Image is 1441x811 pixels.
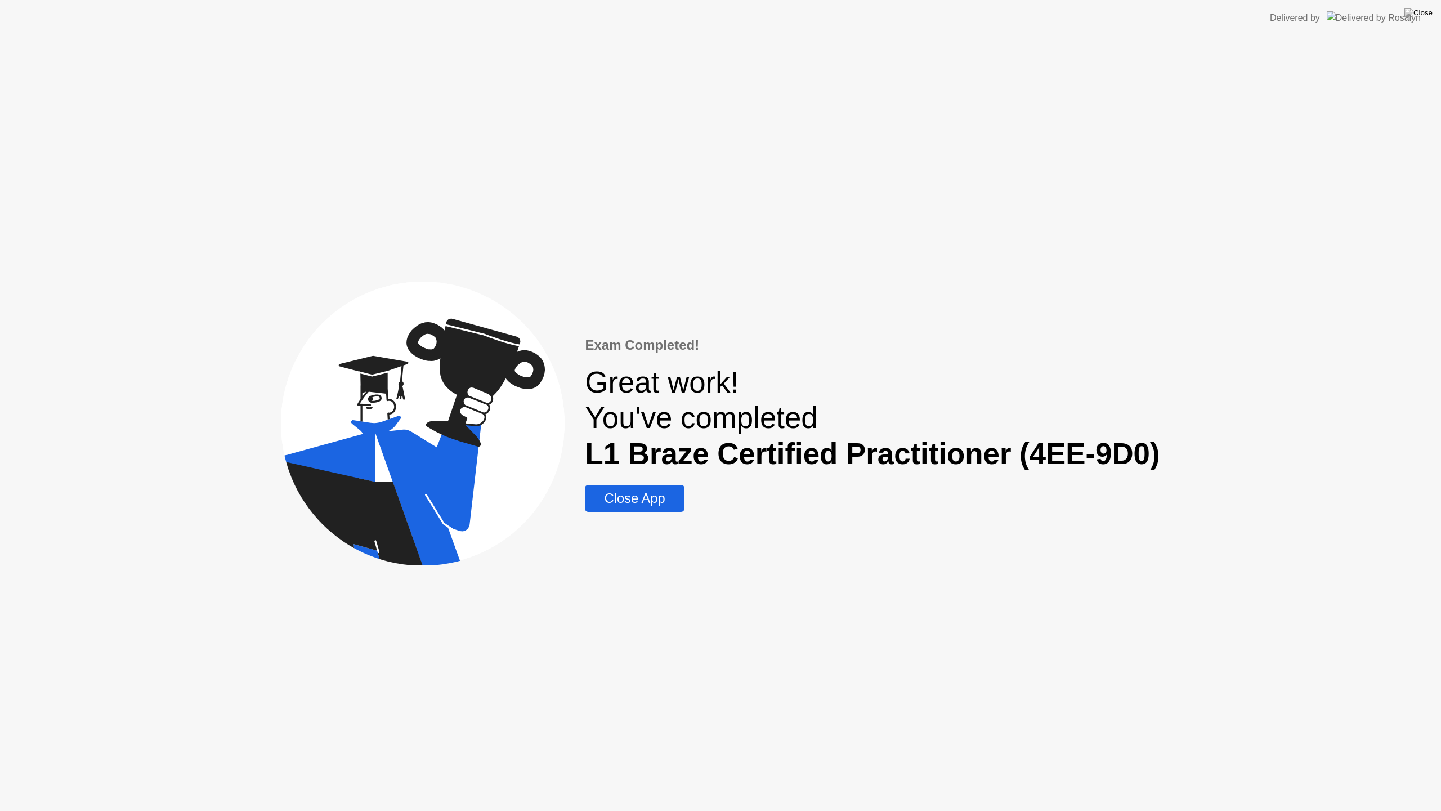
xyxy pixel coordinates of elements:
div: Delivered by [1270,11,1320,25]
b: L1 Braze Certified Practitioner (4EE-9D0) [585,437,1160,470]
div: Great work! You've completed [585,364,1160,471]
div: Close App [588,491,681,506]
img: Delivered by Rosalyn [1327,11,1421,24]
button: Close App [585,485,684,512]
img: Close [1404,8,1433,17]
div: Exam Completed! [585,335,1160,355]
